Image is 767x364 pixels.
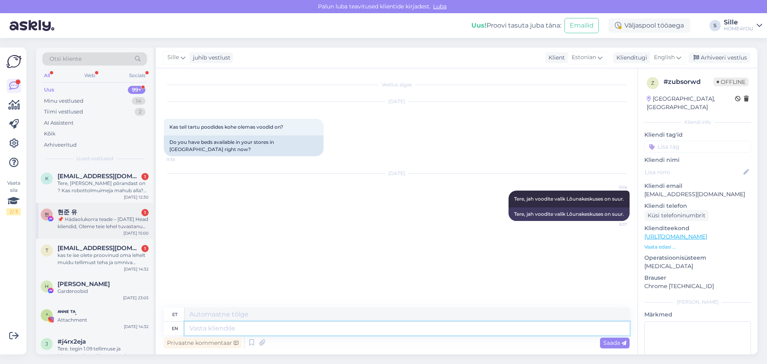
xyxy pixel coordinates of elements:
span: ᴬ [46,312,48,318]
div: Privaatne kommentaar [164,338,242,348]
div: Uus [44,86,54,94]
span: English [654,53,675,62]
div: 1 [141,209,149,216]
span: Saada [603,339,626,346]
p: Klienditeekond [644,224,751,233]
div: juhib vestlust [190,54,230,62]
div: Kliendi info [644,119,751,126]
div: All [42,70,52,81]
div: 14 [132,97,145,105]
div: 2 / 3 [6,208,21,215]
span: t [46,247,48,253]
div: 2 [135,108,145,116]
span: 8:37 [597,221,627,227]
span: Halja Kivi [58,280,110,288]
span: #j4rx2eja [58,338,86,345]
div: Vaata siia [6,179,21,215]
p: [EMAIL_ADDRESS][DOMAIN_NAME] [644,190,751,199]
span: ᴬᴺᴺᴱ ᵀᴬ. [58,309,77,316]
div: Arhiveeritud [44,141,77,149]
div: Küsi telefoninumbrit [644,210,709,221]
p: Brauser [644,274,751,282]
input: Lisa nimi [645,168,742,177]
span: Sille [167,53,179,62]
p: Kliendi tag'id [644,131,751,139]
div: [DATE] [164,170,630,177]
div: Tiimi vestlused [44,108,83,116]
div: Tere. tegin 1.09 tellimuse ja kättesaamise pakiautomaati [GEOGRAPHIC_DATA] Lasnamägi aga pole vee... [58,345,149,360]
div: Web [83,70,97,81]
div: 📌 Hädaolukorra teade – [DATE] Head kliendid, Oleme teie lehel tuvastanud sisu, mis [PERSON_NAME] ... [58,216,149,230]
span: 현준 유 [58,209,77,216]
div: Attachment [58,316,149,324]
div: Klienditugi [613,54,647,62]
p: Chrome [TECHNICAL_ID] [644,282,751,290]
span: 11:35 [166,157,196,163]
div: et [172,308,177,321]
span: 현 [44,211,49,217]
a: SilleHOME4YOU [724,19,762,32]
div: Arhiveeri vestlus [689,52,750,63]
span: Kas teil tartu poodides kohe olemas voodid on? [169,124,283,130]
span: Otsi kliente [50,55,81,63]
b: Uus! [471,22,487,29]
div: Proovi tasuta juba täna: [471,21,561,30]
span: triin.ylesoo@gmail.com [58,245,141,252]
span: H [45,283,49,289]
p: Vaata edasi ... [644,243,751,251]
input: Lisa tag [644,141,751,153]
a: [URL][DOMAIN_NAME] [644,233,707,240]
span: j [46,341,48,347]
div: Vestlus algas [164,81,630,88]
div: [GEOGRAPHIC_DATA], [GEOGRAPHIC_DATA] [647,95,735,111]
div: Minu vestlused [44,97,83,105]
span: kerttupariots@gmail.com [58,173,141,180]
span: Luba [431,3,449,10]
div: Väljaspool tööaega [608,18,690,33]
div: 1 [141,245,149,252]
p: Kliendi telefon [644,202,751,210]
img: Askly Logo [6,54,22,69]
div: HOME4YOU [724,26,753,32]
span: k [45,175,49,181]
div: S [709,20,721,31]
div: kas te ise olete proovinud oma lehelt muidu tellimust teha ja omniva pakiautomaati saata? ma kulu... [58,252,149,266]
div: [DATE] [164,98,630,105]
div: [DATE] 12:30 [124,194,149,200]
p: Kliendi email [644,182,751,190]
span: Estonian [572,53,596,62]
div: [DATE] 23:05 [123,295,149,301]
div: Do you have beds available in your stores in [GEOGRAPHIC_DATA] right now? [164,135,324,156]
div: Klient [545,54,565,62]
div: [DATE] 14:32 [124,324,149,330]
div: [PERSON_NAME] [644,298,751,306]
span: z [651,80,654,86]
div: AI Assistent [44,119,74,127]
div: Sille [724,19,753,26]
p: Kliendi nimi [644,156,751,164]
div: # zubsorwd [664,77,713,87]
button: Emailid [564,18,599,33]
p: Märkmed [644,310,751,319]
div: [DATE] 15:00 [123,230,149,236]
div: 1 [141,173,149,180]
span: Offline [713,78,749,86]
span: Uued vestlused [76,155,113,162]
div: 99+ [128,86,145,94]
div: [DATE] 14:32 [124,266,149,272]
div: en [172,322,178,335]
div: Tere, jah voodite valik Lõunakeskuses on suur. [509,207,630,221]
div: Garderoobid [58,288,149,295]
span: Sille [597,184,627,190]
p: [MEDICAL_DATA] [644,262,751,271]
span: Tere, jah voodite valik Lõunakeskuses on suur. [514,196,624,202]
div: Kõik [44,130,56,138]
div: Tere, [PERSON_NAME] põrandast on ? Kas robottolmuimeja mahub alla? Nurgadiivanvoodi [PERSON_NAME]... [58,180,149,194]
p: Operatsioonisüsteem [644,254,751,262]
div: Socials [127,70,147,81]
